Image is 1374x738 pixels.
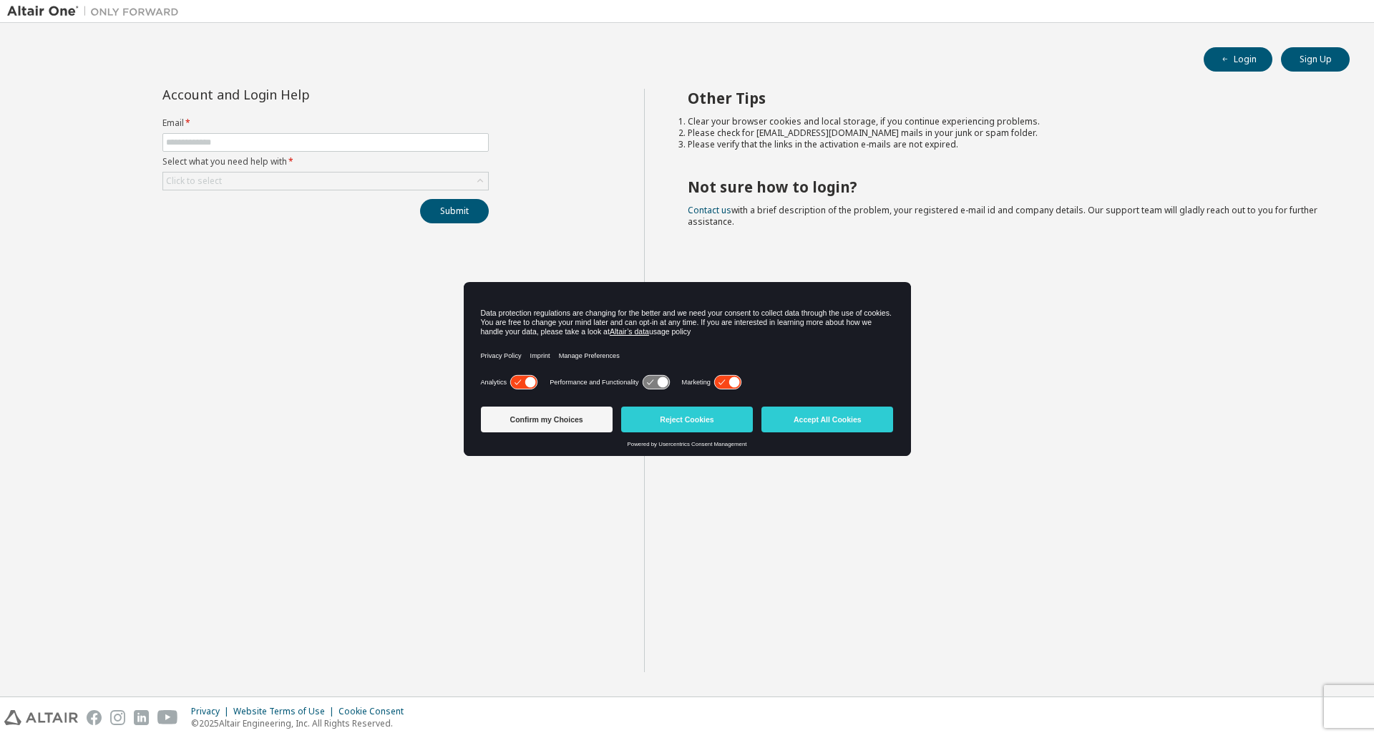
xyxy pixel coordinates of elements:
[162,89,424,100] div: Account and Login Help
[162,156,489,167] label: Select what you need help with
[7,4,186,19] img: Altair One
[688,139,1325,150] li: Please verify that the links in the activation e-mails are not expired.
[688,204,1317,228] span: with a brief description of the problem, your registered e-mail id and company details. Our suppo...
[688,89,1325,107] h2: Other Tips
[162,117,489,129] label: Email
[191,717,412,729] p: © 2025 Altair Engineering, Inc. All Rights Reserved.
[110,710,125,725] img: instagram.svg
[688,178,1325,196] h2: Not sure how to login?
[688,127,1325,139] li: Please check for [EMAIL_ADDRESS][DOMAIN_NAME] mails in your junk or spam folder.
[1281,47,1350,72] button: Sign Up
[157,710,178,725] img: youtube.svg
[1204,47,1272,72] button: Login
[233,706,338,717] div: Website Terms of Use
[134,710,149,725] img: linkedin.svg
[420,199,489,223] button: Submit
[688,116,1325,127] li: Clear your browser cookies and local storage, if you continue experiencing problems.
[163,173,488,190] div: Click to select
[191,706,233,717] div: Privacy
[688,204,731,216] a: Contact us
[338,706,412,717] div: Cookie Consent
[4,710,78,725] img: altair_logo.svg
[87,710,102,725] img: facebook.svg
[166,175,222,187] div: Click to select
